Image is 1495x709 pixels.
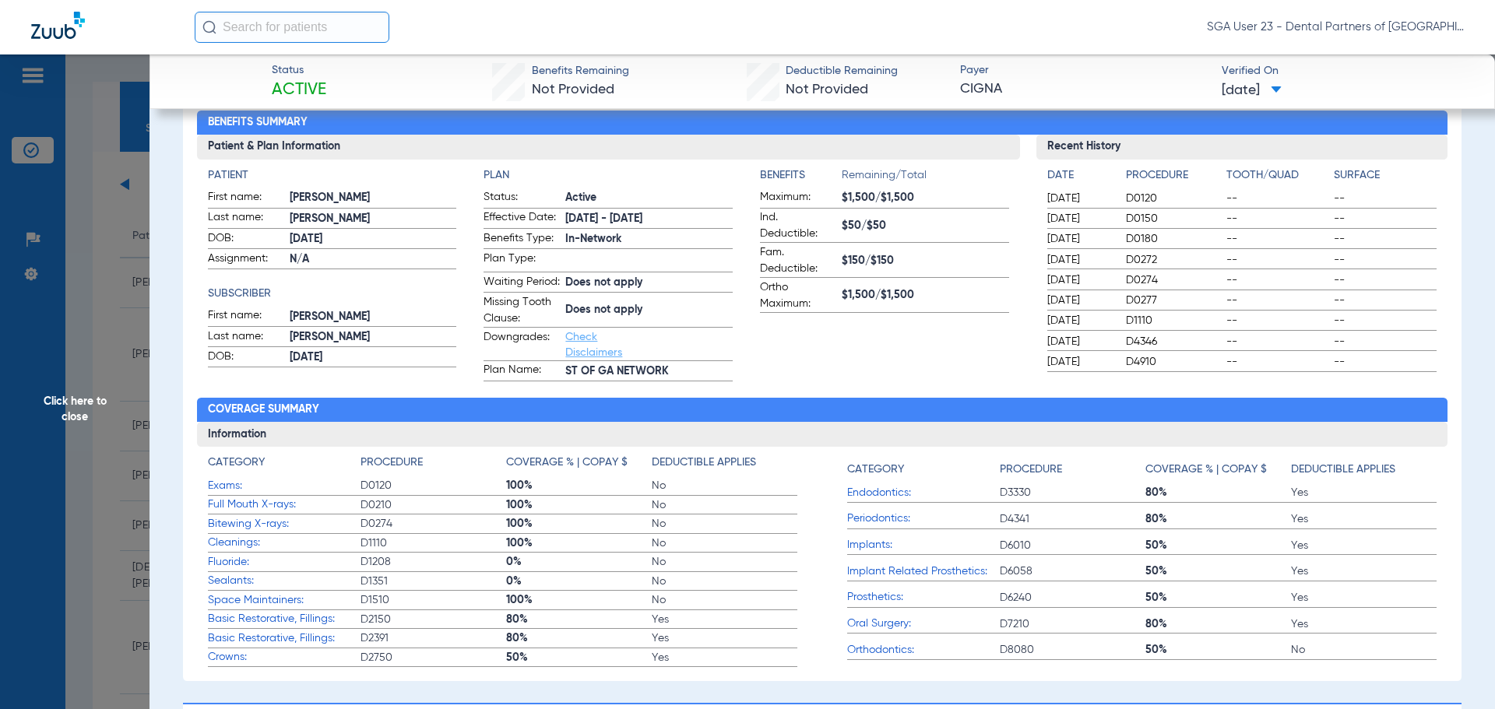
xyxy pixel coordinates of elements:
[506,535,652,551] span: 100%
[652,574,797,589] span: No
[786,63,898,79] span: Deductible Remaining
[847,589,1000,605] span: Prosthetics:
[960,62,1208,79] span: Payer
[842,218,1009,234] span: $50/$50
[1047,211,1113,226] span: [DATE]
[1047,313,1113,328] span: [DATE]
[195,12,389,43] input: Search for patients
[960,79,1208,99] span: CIGNA
[532,63,629,79] span: Benefits Remaining
[1047,167,1113,189] app-breakdown-title: Date
[31,12,85,39] img: Zuub Logo
[1000,563,1145,579] span: D6058
[208,516,361,532] span: Bitewing X-rays:
[484,167,733,184] h4: Plan
[1126,313,1221,328] span: D1110
[1000,590,1145,605] span: D6240
[290,329,457,346] span: [PERSON_NAME]
[208,349,284,367] span: DOB:
[1047,231,1113,247] span: [DATE]
[652,516,797,532] span: No
[1126,293,1221,308] span: D0277
[652,612,797,627] span: Yes
[1226,167,1329,189] app-breakdown-title: Tooth/Quad
[1291,485,1437,500] span: Yes
[1126,211,1221,226] span: D0150
[847,616,1000,632] span: Oral Surgery:
[1334,211,1437,226] span: --
[1334,313,1437,328] span: --
[197,111,1448,135] h2: Benefits Summary
[506,650,652,665] span: 50%
[1291,455,1437,483] app-breakdown-title: Deductible Applies
[565,211,733,227] span: [DATE] - [DATE]
[208,307,284,326] span: First name:
[208,209,284,228] span: Last name:
[484,189,560,208] span: Status:
[290,190,457,206] span: [PERSON_NAME]
[197,422,1448,447] h3: Information
[208,167,457,184] h4: Patient
[1226,334,1329,349] span: --
[361,455,506,476] app-breakdown-title: Procedure
[1000,455,1145,483] app-breakdown-title: Procedure
[1226,354,1329,370] span: --
[208,189,284,208] span: First name:
[1047,167,1113,184] h4: Date
[1334,231,1437,247] span: --
[1207,19,1464,35] span: SGA User 23 - Dental Partners of [GEOGRAPHIC_DATA]-JESUP
[290,349,457,366] span: [DATE]
[1334,167,1437,184] h4: Surface
[847,537,1000,553] span: Implants:
[506,630,652,646] span: 80%
[847,642,1000,658] span: Orthodontics:
[1291,511,1437,527] span: Yes
[361,478,506,493] span: D0120
[1334,191,1437,206] span: --
[565,231,733,247] span: In-Network
[1145,616,1291,632] span: 80%
[1291,590,1437,605] span: Yes
[760,279,836,312] span: Ortho Maximum:
[1000,616,1145,632] span: D7210
[484,329,560,360] span: Downgrades:
[208,554,361,570] span: Fluoride:
[272,62,326,79] span: Status
[1126,191,1221,206] span: D0120
[506,592,652,608] span: 100%
[1000,538,1145,553] span: D6010
[1226,231,1329,247] span: --
[1291,538,1437,553] span: Yes
[652,478,797,493] span: No
[506,516,652,532] span: 100%
[652,535,797,551] span: No
[1145,455,1291,483] app-breakdown-title: Coverage % | Copay $
[1226,293,1329,308] span: --
[272,79,326,101] span: Active
[1291,642,1437,658] span: No
[361,630,506,646] span: D2391
[652,455,797,476] app-breakdown-title: Deductible Applies
[652,497,797,513] span: No
[1000,462,1062,478] h4: Procedure
[847,455,1000,483] app-breakdown-title: Category
[565,302,733,318] span: Does not apply
[760,167,842,189] app-breakdown-title: Benefits
[290,251,457,268] span: N/A
[1145,511,1291,527] span: 80%
[484,230,560,249] span: Benefits Type:
[652,592,797,608] span: No
[842,167,1009,189] span: Remaining/Total
[484,251,560,272] span: Plan Type:
[208,573,361,589] span: Sealants:
[208,230,284,249] span: DOB:
[1126,167,1221,184] h4: Procedure
[1126,231,1221,247] span: D0180
[1417,634,1495,709] iframe: Chat Widget
[361,554,506,570] span: D1208
[1126,167,1221,189] app-breakdown-title: Procedure
[652,455,756,471] h4: Deductible Applies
